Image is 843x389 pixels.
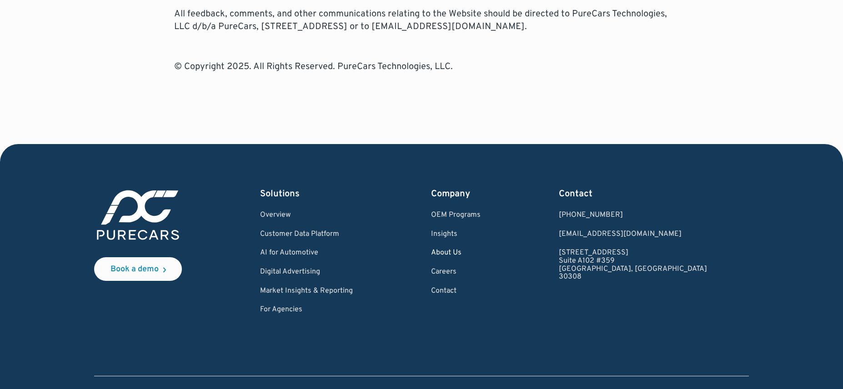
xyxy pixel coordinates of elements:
a: Contact [431,287,481,295]
p: © Copyright 2025. All Rights Reserved. PureCars Technologies, LLC. [174,60,669,73]
a: About Us [431,249,481,257]
a: [STREET_ADDRESS]Suite A102 #359[GEOGRAPHIC_DATA], [GEOGRAPHIC_DATA]30308 [559,249,707,281]
img: purecars logo [94,188,182,243]
a: Customer Data Platform [260,230,353,239]
a: Insights [431,230,481,239]
div: Solutions [260,188,353,200]
p: ‍ [174,80,669,93]
div: Contact [559,188,707,200]
a: Digital Advertising [260,268,353,276]
div: Book a demo [110,265,159,274]
div: [PHONE_NUMBER] [559,211,707,219]
a: AI for Automotive [260,249,353,257]
a: Market Insights & Reporting [260,287,353,295]
a: For Agencies [260,306,353,314]
p: All feedback, comments, and other communications relating to the Website should be directed to Pu... [174,8,669,33]
div: Company [431,188,481,200]
a: Book a demo [94,257,182,281]
a: Overview [260,211,353,219]
a: OEM Programs [431,211,481,219]
a: Email us [559,230,707,239]
a: Careers [431,268,481,276]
